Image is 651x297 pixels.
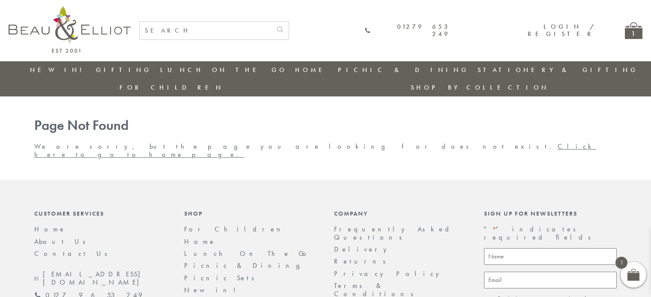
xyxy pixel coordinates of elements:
[334,257,391,266] a: Returns
[26,118,625,159] div: We are sorry, but the page you are looking for does not exist.
[9,6,131,53] img: logo
[334,245,391,254] a: Delivery
[411,83,549,92] a: Shop by collection
[119,83,224,92] a: For Children
[184,249,311,258] a: Lunch On The Go
[184,225,287,234] a: For Children
[334,210,467,217] div: Company
[484,210,617,217] div: Sign up for newsletters
[30,66,87,74] a: New in!
[34,249,113,258] a: Contact Us
[334,225,454,241] a: Frequently Asked Questions
[334,269,444,278] a: Privacy Policy
[484,225,617,241] p: " " indicates required fields
[528,22,595,38] a: Login / Register
[625,22,642,39] a: 1
[96,66,152,74] a: Gifting
[140,22,272,39] input: SEARCH
[34,237,91,246] a: About Us
[34,225,66,234] a: Home
[34,118,617,134] h1: Page Not Found
[34,270,167,286] a: [EMAIL_ADDRESS][DOMAIN_NAME]
[484,248,617,265] input: Name
[338,66,469,74] a: Picnic & Dining
[484,272,617,288] input: Email
[184,261,308,270] a: Picnic & Dining
[34,210,167,217] div: Customer Services
[184,237,216,246] a: Home
[295,66,329,74] a: Home
[615,257,627,269] span: 1
[184,273,260,282] a: Picnic Sets
[478,66,638,74] a: Stationery & Gifting
[184,210,317,217] div: Shop
[184,285,242,294] a: New in!
[160,66,287,74] a: Lunch On The Go
[34,142,596,159] a: Click here to go to home page.
[364,23,450,38] a: 01279 653 249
